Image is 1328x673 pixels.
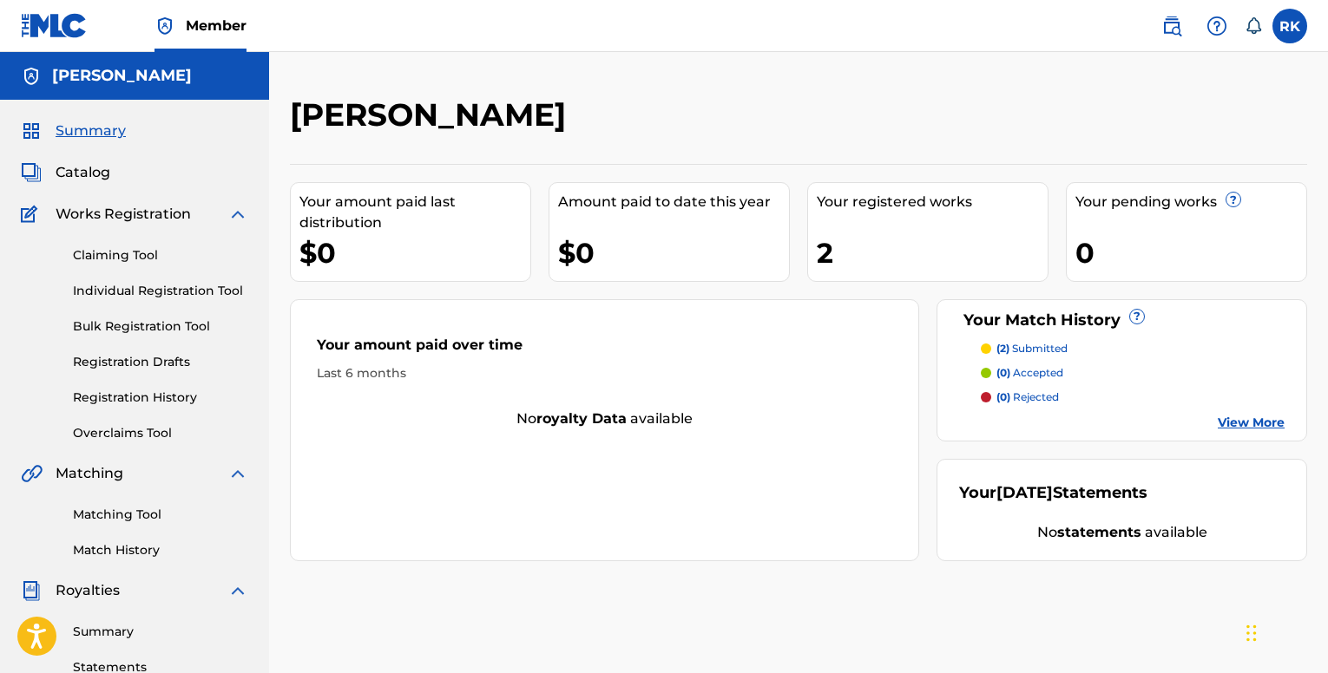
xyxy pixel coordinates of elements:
span: Summary [56,121,126,141]
div: Your amount paid over time [317,335,892,364]
div: 2 [817,233,1048,272]
span: [DATE] [996,483,1053,502]
span: Works Registration [56,204,191,225]
a: Registration History [73,389,248,407]
p: accepted [996,365,1063,381]
p: rejected [996,389,1059,405]
div: 0 [1075,233,1306,272]
a: Overclaims Tool [73,424,248,442]
img: search [1161,16,1182,36]
img: Royalties [21,580,42,601]
div: Your pending works [1075,192,1306,212]
img: Summary [21,121,42,141]
img: Catalog [21,162,42,183]
a: View More [1218,414,1285,432]
a: (0) rejected [981,389,1285,405]
iframe: Chat Widget [1241,590,1328,673]
p: submitted [996,341,1068,356]
span: ? [1226,193,1240,206]
div: Notifications [1245,17,1262,35]
span: (2) [996,342,1009,355]
div: $0 [299,233,530,272]
strong: royalty data [536,410,627,427]
span: Matching [56,463,123,484]
img: Top Rightsholder [154,16,175,36]
a: Registration Drafts [73,353,248,371]
div: Your Statements [959,481,1147,505]
h2: [PERSON_NAME] [290,95,575,134]
a: (0) accepted [981,365,1285,381]
div: Your registered works [817,192,1048,212]
span: (0) [996,366,1010,379]
img: Matching [21,463,43,484]
a: Match History [73,541,248,559]
a: Claiming Tool [73,246,248,265]
span: Catalog [56,162,110,183]
div: Your amount paid last distribution [299,192,530,233]
a: SummarySummary [21,121,126,141]
a: Summary [73,623,248,641]
span: ? [1130,310,1144,323]
div: Amount paid to date this year [558,192,789,212]
img: Accounts [21,66,42,87]
div: User Menu [1272,9,1307,43]
a: Bulk Registration Tool [73,317,248,336]
strong: statements [1057,524,1141,540]
img: MLC Logo [21,13,88,38]
span: (0) [996,390,1010,403]
img: expand [227,463,248,484]
a: Public Search [1154,9,1189,43]
div: No available [959,522,1285,543]
h5: Richman Kaskombe [52,66,192,86]
span: Member [186,16,247,36]
div: Your Match History [959,309,1285,332]
img: help [1206,16,1227,36]
div: Help [1200,9,1234,43]
img: expand [227,204,248,225]
div: Last 6 months [317,364,892,382]
a: Individual Registration Tool [73,282,248,300]
img: expand [227,580,248,601]
div: No available [291,408,918,429]
a: (2) submitted [981,341,1285,356]
div: Drag [1246,607,1257,659]
div: $0 [558,233,789,272]
a: CatalogCatalog [21,162,110,183]
span: Royalties [56,580,120,601]
a: Matching Tool [73,506,248,524]
img: Works Registration [21,204,43,225]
